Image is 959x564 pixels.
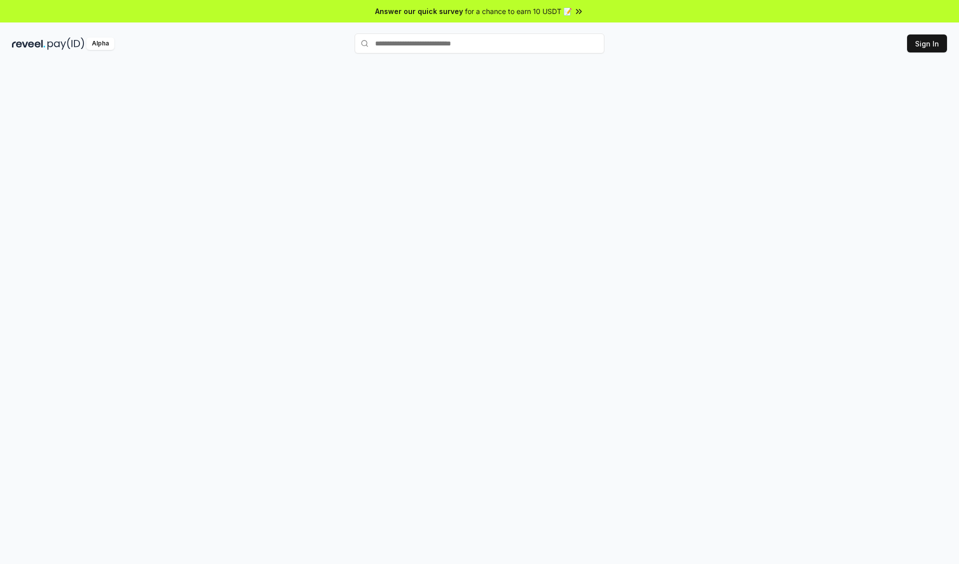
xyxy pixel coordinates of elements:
button: Sign In [907,34,947,52]
img: reveel_dark [12,37,45,50]
div: Alpha [86,37,114,50]
span: Answer our quick survey [375,6,463,16]
img: pay_id [47,37,84,50]
span: for a chance to earn 10 USDT 📝 [465,6,572,16]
